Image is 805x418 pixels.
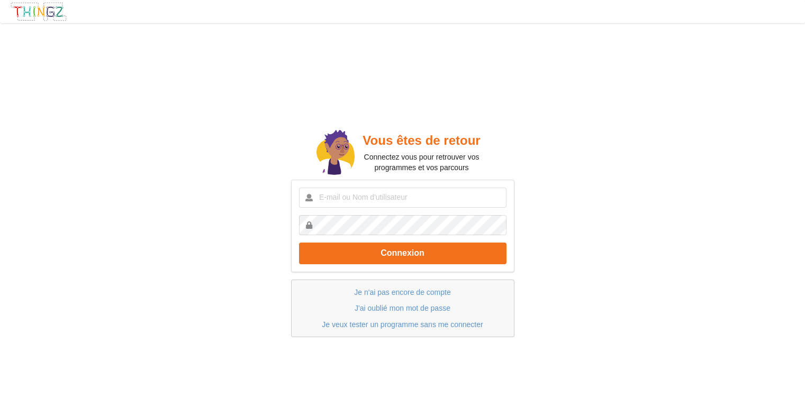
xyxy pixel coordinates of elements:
[316,130,355,177] img: doc.svg
[355,133,489,149] h2: Vous êtes de retour
[355,304,450,312] a: J'ai oublié mon mot de passe
[299,243,506,264] button: Connexion
[322,320,483,329] a: Je veux tester un programme sans me connecter
[10,2,67,22] img: thingz_logo.png
[355,152,489,173] p: Connectez vous pour retrouver vos programmes et vos parcours
[354,288,450,296] a: Je n'ai pas encore de compte
[299,188,506,208] input: E-mail ou Nom d'utilisateur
